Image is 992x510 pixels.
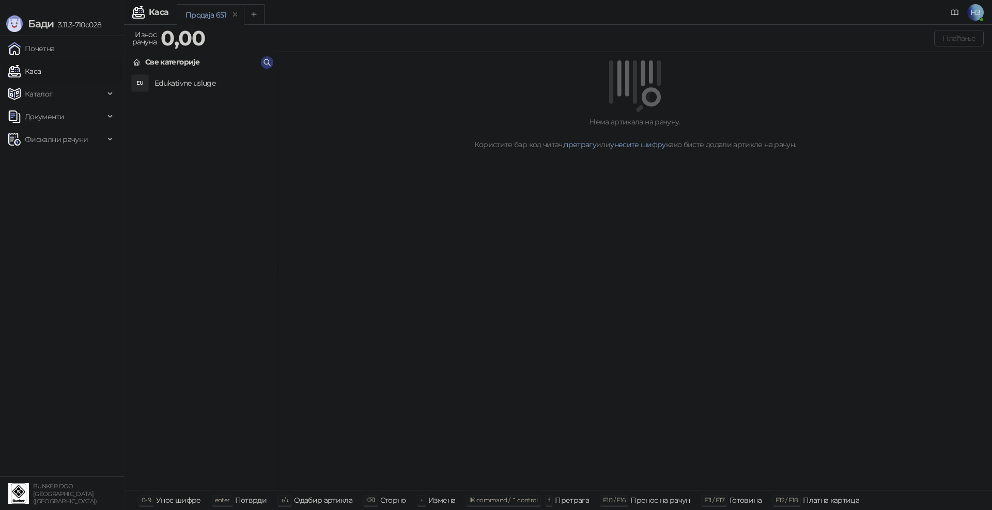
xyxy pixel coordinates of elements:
span: ⌫ [366,496,375,504]
div: Све категорије [145,56,199,68]
span: 3.11.3-710c028 [54,20,101,29]
div: Потврди [235,493,267,507]
button: Плаћање [934,30,984,46]
span: ⌘ command / ⌃ control [469,496,538,504]
div: Износ рачуна [130,28,159,49]
a: Документација [947,4,963,21]
div: Продаја 651 [185,9,226,21]
div: grid [125,72,277,490]
span: ↑/↓ [281,496,289,504]
span: f [548,496,550,504]
a: претрагу [564,140,596,149]
small: BUNKER DOO [GEOGRAPHIC_DATA] ([GEOGRAPHIC_DATA]) [33,483,97,505]
div: Измена [428,493,455,507]
div: Унос шифре [156,493,201,507]
span: НЗ [967,4,984,21]
span: Документи [25,106,64,127]
div: Готовина [730,493,762,507]
span: enter [215,496,230,504]
span: + [420,496,423,504]
div: Сторно [380,493,406,507]
span: Фискални рачуни [25,129,88,150]
span: Бади [28,18,54,30]
div: Претрага [555,493,589,507]
span: 0-9 [142,496,151,504]
div: Пренос на рачун [630,493,690,507]
div: Нема артикала на рачуну. Користите бар код читач, или како бисте додали артикле на рачун. [290,116,980,150]
img: Logo [6,15,23,32]
div: Одабир артикла [294,493,352,507]
span: F10 / F16 [603,496,625,504]
a: Почетна [8,38,55,59]
div: Каса [149,8,168,17]
button: remove [228,10,242,19]
div: EU [132,75,148,91]
span: F12 / F18 [776,496,798,504]
img: 64x64-companyLogo-d200c298-da26-4023-afd4-f376f589afb5.jpeg [8,483,29,504]
a: унесите шифру [610,140,666,149]
a: Каса [8,61,41,82]
button: Add tab [244,4,265,25]
span: F11 / F17 [704,496,724,504]
strong: 0,00 [161,25,205,51]
h4: Edukativne usluge [154,75,269,91]
span: Каталог [25,84,53,104]
div: Платна картица [803,493,859,507]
